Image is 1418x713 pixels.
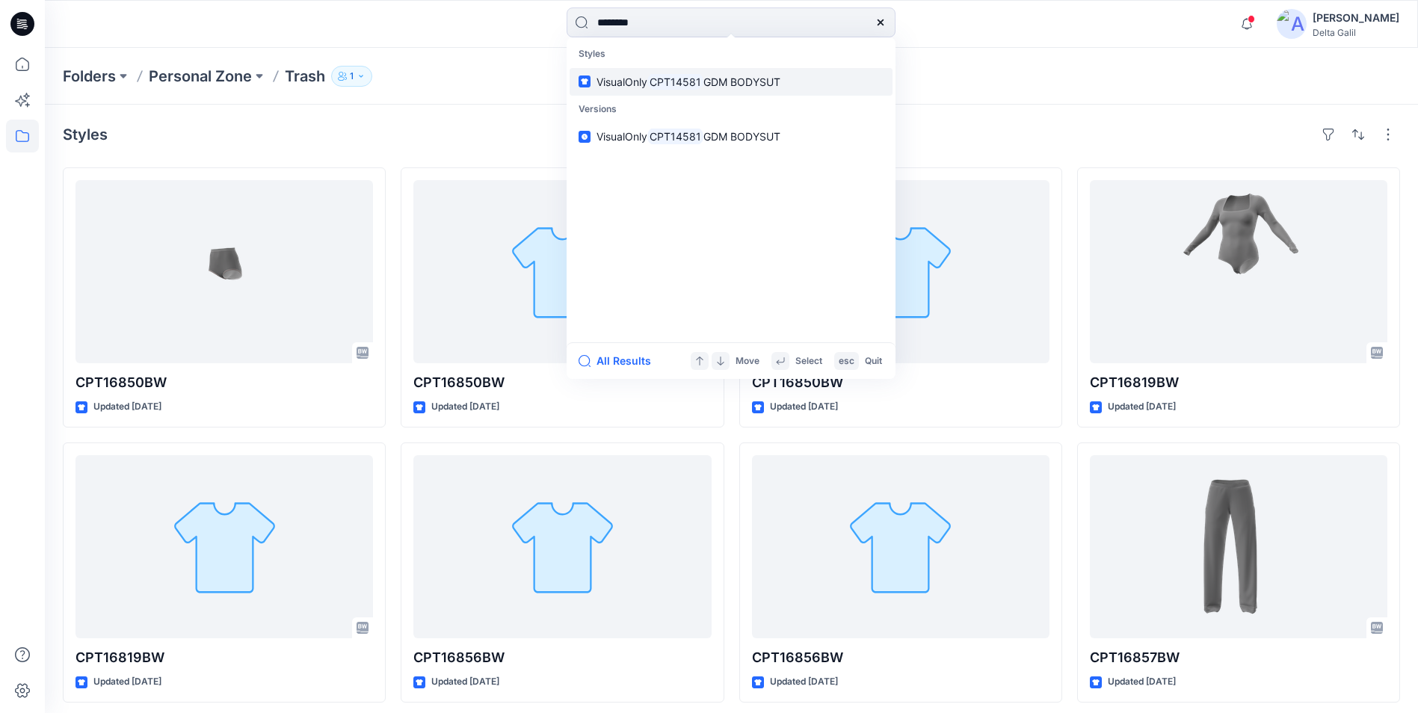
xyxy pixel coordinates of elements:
span: VisualOnly [597,130,647,143]
p: CPT16850BW [75,372,373,393]
p: CPT16819BW [75,647,373,668]
p: Updated [DATE] [1108,674,1176,690]
button: 1 [331,66,372,87]
div: [PERSON_NAME] [1313,9,1399,27]
p: Updated [DATE] [770,399,838,415]
a: CPT16819BW [1090,180,1387,363]
p: Updated [DATE] [1108,399,1176,415]
mark: CPT14581 [647,73,703,90]
p: CPT16850BW [752,372,1049,393]
a: CPT16850BW [752,180,1049,363]
p: Updated [DATE] [93,674,161,690]
span: VisualOnly [597,75,647,88]
p: Updated [DATE] [431,674,499,690]
a: Folders [63,66,116,87]
a: CPT16856BW [413,455,711,638]
p: Updated [DATE] [93,399,161,415]
p: Styles [570,40,893,68]
p: esc [839,354,854,369]
a: VisualOnlyCPT14581GDM BODYSUT [570,68,893,96]
a: CPT16856BW [752,455,1049,638]
a: Personal Zone [149,66,252,87]
p: Trash [285,66,325,87]
p: CPT16850BW [413,372,711,393]
span: GDM BODYSUT [703,130,780,143]
p: Updated [DATE] [770,674,838,690]
a: CPT16850BW [75,180,373,363]
p: CPT16856BW [752,647,1049,668]
div: Delta Galil [1313,27,1399,38]
a: VisualOnlyCPT14581GDM BODYSUT [570,123,893,150]
p: Select [795,354,822,369]
a: CPT16819BW [75,455,373,638]
button: All Results [579,352,661,370]
a: CPT16850BW [413,180,711,363]
p: 1 [350,68,354,84]
span: GDM BODYSUT [703,75,780,88]
a: CPT16857BW [1090,455,1387,638]
p: Versions [570,96,893,123]
p: CPT16856BW [413,647,711,668]
p: Quit [865,354,882,369]
p: Move [736,354,759,369]
p: Updated [DATE] [431,399,499,415]
p: CPT16857BW [1090,647,1387,668]
img: avatar [1277,9,1307,39]
p: CPT16819BW [1090,372,1387,393]
mark: CPT14581 [647,128,703,145]
h4: Styles [63,126,108,143]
